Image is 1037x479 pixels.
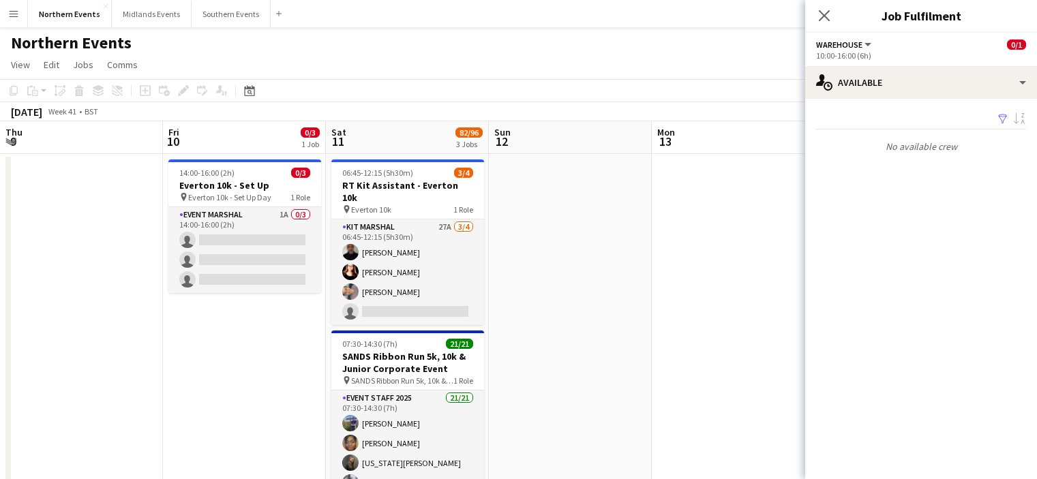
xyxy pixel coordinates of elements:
[73,59,93,71] span: Jobs
[301,139,319,149] div: 1 Job
[85,106,98,117] div: BST
[805,7,1037,25] h3: Job Fulfilment
[188,192,271,202] span: Everton 10k - Set Up Day
[446,339,473,349] span: 21/21
[657,126,675,138] span: Mon
[179,168,235,178] span: 14:00-16:00 (2h)
[168,126,179,138] span: Fri
[11,33,132,53] h1: Northern Events
[45,106,79,117] span: Week 41
[331,126,346,138] span: Sat
[492,134,511,149] span: 12
[816,40,873,50] button: Warehouse
[1007,40,1026,50] span: 0/1
[494,126,511,138] span: Sun
[453,375,473,386] span: 1 Role
[166,134,179,149] span: 10
[342,168,413,178] span: 06:45-12:15 (5h30m)
[168,207,321,293] app-card-role: Event Marshal1A0/314:00-16:00 (2h)
[331,179,484,204] h3: RT Kit Assistant - Everton 10k
[291,168,310,178] span: 0/3
[351,375,453,386] span: SANDS Ribbon Run 5k, 10k & Junior Corporate Event
[5,56,35,74] a: View
[342,339,397,349] span: 07:30-14:30 (7h)
[816,40,862,50] span: Warehouse
[67,56,99,74] a: Jobs
[107,59,138,71] span: Comms
[3,134,22,149] span: 9
[805,135,1037,158] p: No available crew
[655,134,675,149] span: 13
[453,204,473,215] span: 1 Role
[454,168,473,178] span: 3/4
[455,127,483,138] span: 82/96
[192,1,271,27] button: Southern Events
[168,159,321,293] app-job-card: 14:00-16:00 (2h)0/3Everton 10k - Set Up Everton 10k - Set Up Day1 RoleEvent Marshal1A0/314:00-16:...
[331,219,484,325] app-card-role: Kit Marshal27A3/406:45-12:15 (5h30m)[PERSON_NAME][PERSON_NAME][PERSON_NAME]
[816,50,1026,61] div: 10:00-16:00 (6h)
[329,134,346,149] span: 11
[44,59,59,71] span: Edit
[456,139,482,149] div: 3 Jobs
[112,1,192,27] button: Midlands Events
[5,126,22,138] span: Thu
[11,105,42,119] div: [DATE]
[301,127,320,138] span: 0/3
[331,350,484,375] h3: SANDS Ribbon Run 5k, 10k & Junior Corporate Event
[805,66,1037,99] div: Available
[102,56,143,74] a: Comms
[290,192,310,202] span: 1 Role
[28,1,112,27] button: Northern Events
[351,204,391,215] span: Everton 10k
[38,56,65,74] a: Edit
[11,59,30,71] span: View
[331,159,484,325] app-job-card: 06:45-12:15 (5h30m)3/4RT Kit Assistant - Everton 10k Everton 10k1 RoleKit Marshal27A3/406:45-12:1...
[168,179,321,191] h3: Everton 10k - Set Up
